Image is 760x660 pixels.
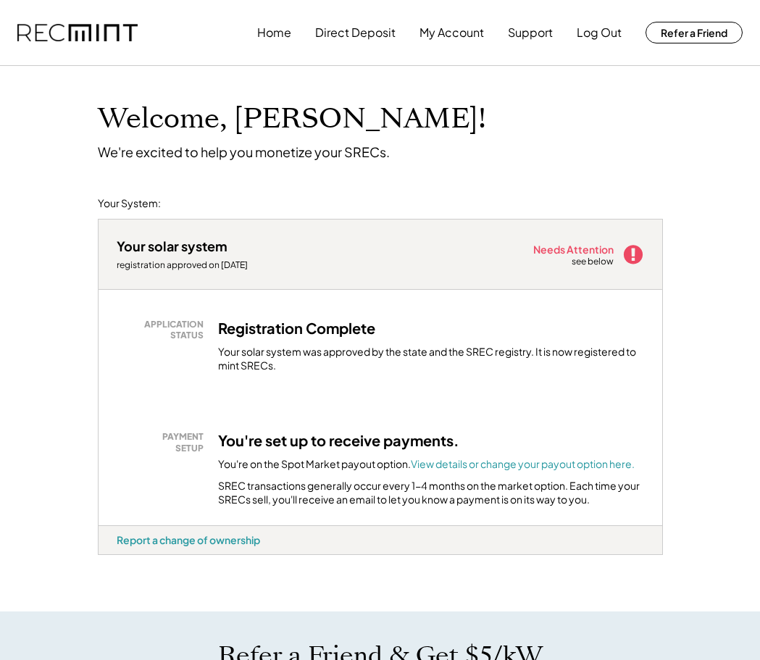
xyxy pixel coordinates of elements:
div: Your solar system [117,238,227,254]
button: My Account [419,18,484,47]
button: Home [257,18,291,47]
div: su2flnk5 - [98,555,118,561]
h1: Welcome, [PERSON_NAME]! [98,102,486,136]
button: Support [508,18,553,47]
div: Report a change of ownership [117,533,260,546]
div: see below [572,256,615,268]
div: Your solar system was approved by the state and the SREC registry. It is now registered to mint S... [218,345,644,373]
div: PAYMENT SETUP [124,431,204,454]
div: Needs Attention [533,244,615,254]
div: We're excited to help you monetize your SRECs. [98,143,390,160]
h3: You're set up to receive payments. [218,431,459,450]
div: You're on the Spot Market payout option. [218,457,635,472]
img: recmint-logotype%403x.png [17,24,138,42]
h3: Registration Complete [218,319,375,338]
div: APPLICATION STATUS [124,319,204,341]
button: Direct Deposit [315,18,396,47]
div: Your System: [98,196,161,211]
button: Log Out [577,18,622,47]
button: Refer a Friend [646,22,743,43]
div: registration approved on [DATE] [117,259,262,271]
div: SREC transactions generally occur every 1-4 months on the market option. Each time your SRECs sel... [218,479,644,507]
a: View details or change your payout option here. [411,457,635,470]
